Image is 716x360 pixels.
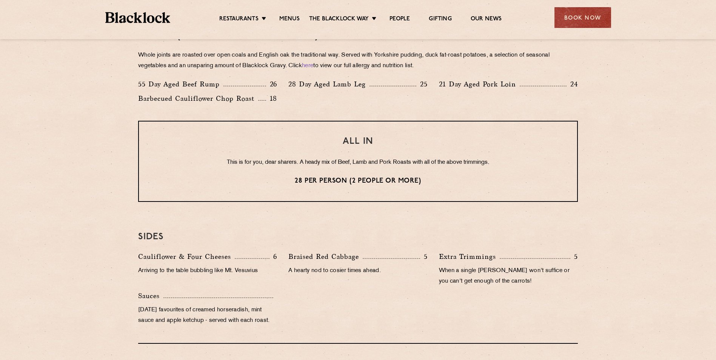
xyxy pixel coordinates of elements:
[429,15,451,24] a: Gifting
[138,251,235,262] p: Cauliflower & Four Cheeses
[138,50,578,71] p: Whole joints are roasted over open coals and English oak the traditional way. Served with Yorkshi...
[439,79,520,89] p: 21 Day Aged Pork Loin
[420,252,428,262] p: 5
[309,15,369,24] a: The Blacklock Way
[269,252,277,262] p: 6
[554,7,611,28] div: Book Now
[288,266,427,276] p: A hearty nod to cosier times ahead.
[154,176,562,186] p: 28 per person (2 people or more)
[138,79,223,89] p: 55 Day Aged Beef Rump
[105,12,171,23] img: BL_Textured_Logo-footer-cropped.svg
[279,15,300,24] a: Menus
[138,232,578,242] h3: SIDES
[138,291,163,301] p: Sauces
[567,79,578,89] p: 24
[154,158,562,168] p: This is for you, dear sharers. A heady mix of Beef, Lamb and Pork Roasts with all of the above tr...
[439,251,500,262] p: Extra Trimmings
[302,63,313,69] a: here
[570,252,578,262] p: 5
[138,93,258,104] p: Barbecued Cauliflower Chop Roast
[219,15,259,24] a: Restaurants
[471,15,502,24] a: Our News
[154,137,562,146] h3: ALL IN
[288,79,370,89] p: 28 Day Aged Lamb Leg
[266,94,277,103] p: 18
[266,79,277,89] p: 26
[138,305,277,326] p: [DATE] favourites of creamed horseradish, mint sauce and apple ketchup - served with each roast.
[439,266,578,287] p: When a single [PERSON_NAME] won't suffice or you can't get enough of the carrots!
[288,251,363,262] p: Braised Red Cabbage
[416,79,428,89] p: 25
[390,15,410,24] a: People
[138,266,277,276] p: Arriving to the table bubbling like Mt. Vesuvius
